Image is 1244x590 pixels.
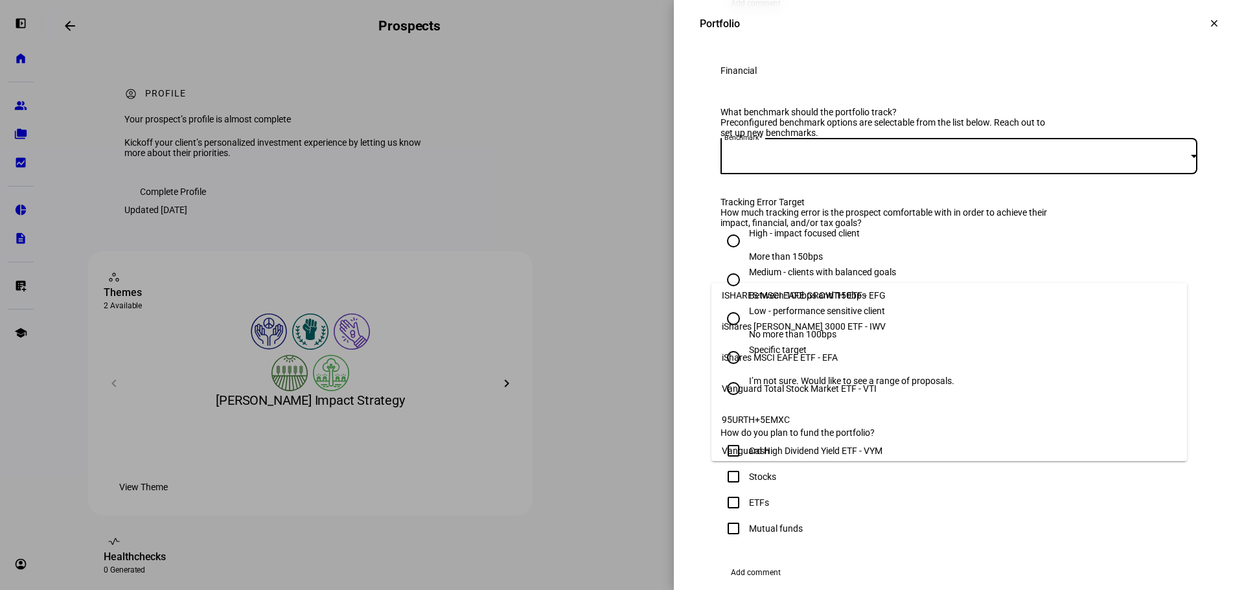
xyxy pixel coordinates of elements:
[722,446,882,456] span: Vanguard High Dividend Yield ETF - VYM
[722,290,886,301] span: ISHARES MSCI EAFE GROWTH ETF - EFG
[722,321,886,332] span: iShares [PERSON_NAME] 3000 ETF - IWV
[722,414,790,425] span: 95URTH+5EMXC
[722,383,877,394] span: Vanguard Total Stock Market ETF - VTI
[722,352,838,363] span: iShares MSCI EAFE ETF - EFA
